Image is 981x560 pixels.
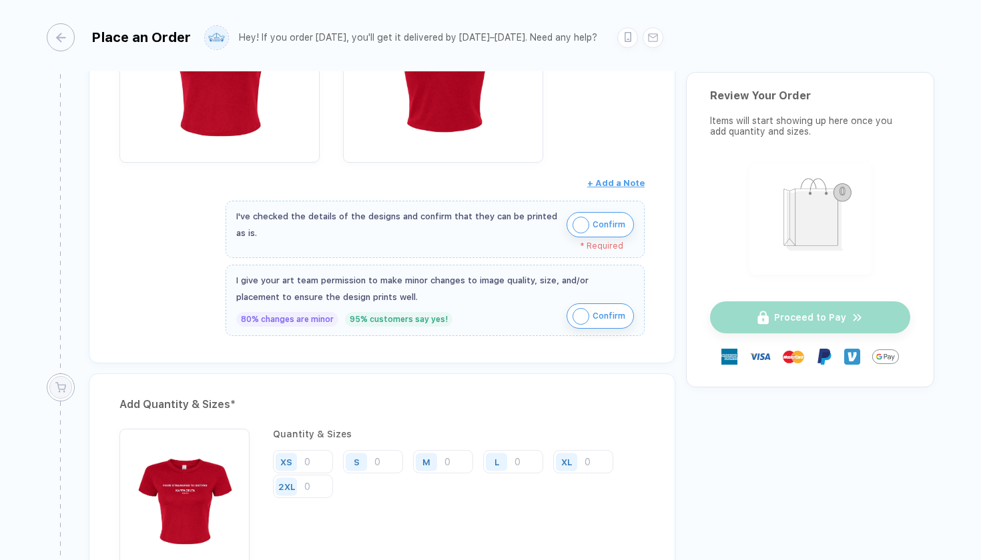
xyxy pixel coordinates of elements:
[236,241,623,251] div: * Required
[236,272,634,305] div: I give your art team permission to make minor changes to image quality, size, and/or placement to...
[573,217,589,233] img: icon
[119,394,645,415] div: Add Quantity & Sizes
[587,178,645,188] span: + Add a Note
[783,346,804,367] img: master-card
[721,349,737,365] img: express
[872,343,899,370] img: GPay
[567,212,634,237] button: iconConfirm
[816,349,832,365] img: Paypal
[710,115,910,137] div: Items will start showing up here once you add quantity and sizes.
[236,312,338,327] div: 80% changes are minor
[345,312,452,327] div: 95% customers say yes!
[587,173,645,194] button: + Add a Note
[749,346,771,367] img: visa
[280,457,292,467] div: XS
[495,457,499,467] div: L
[710,89,910,102] div: Review Your Order
[273,429,645,439] div: Quantity & Sizes
[205,26,228,49] img: user profile
[91,29,191,45] div: Place an Order
[126,435,243,552] img: 81bd2b02-b8f7-4255-967c-f4be15da8d7d_nt_front_1750448723497.jpg
[278,481,295,491] div: 2XL
[755,169,866,266] img: shopping_bag.png
[239,32,597,43] div: Hey! If you order [DATE], you'll get it delivered by [DATE]–[DATE]. Need any help?
[573,308,589,325] img: icon
[354,457,360,467] div: S
[561,457,572,467] div: XL
[567,303,634,329] button: iconConfirm
[593,305,625,327] span: Confirm
[844,349,860,365] img: Venmo
[236,208,560,241] div: I've checked the details of the designs and confirm that they can be printed as is.
[422,457,430,467] div: M
[593,214,625,235] span: Confirm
